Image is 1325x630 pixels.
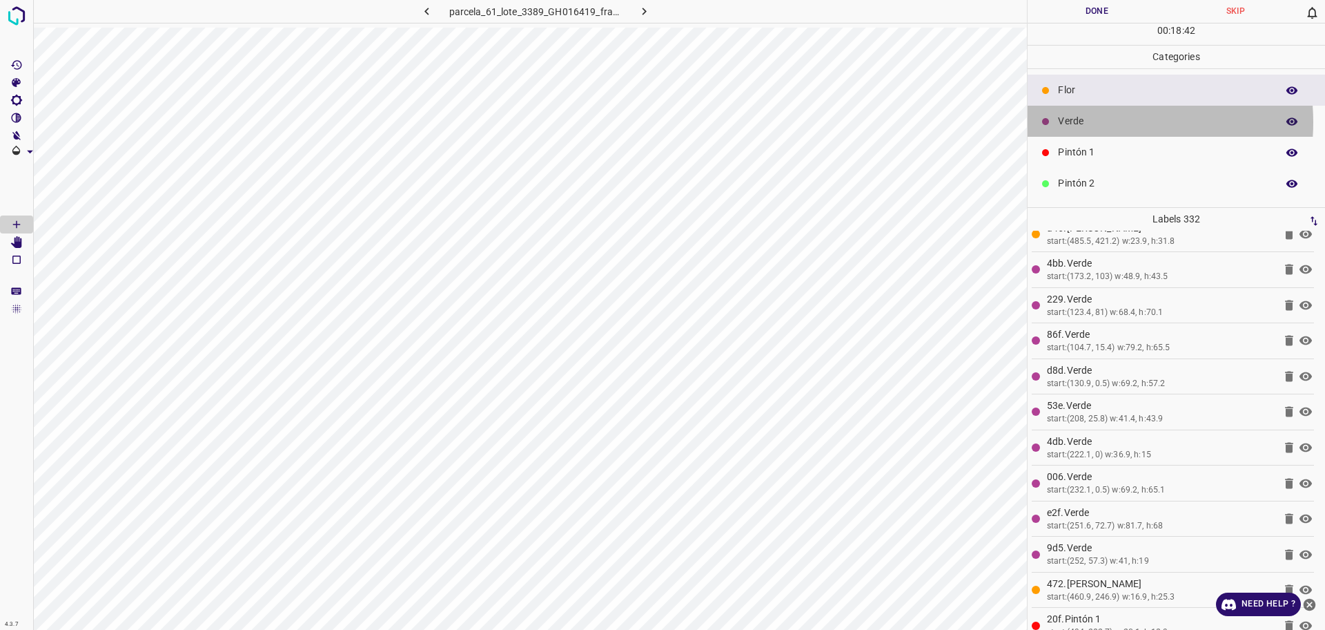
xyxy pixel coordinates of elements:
p: 229.Verde [1047,292,1274,307]
div: start:(485.5, 421.2) w:23.9, h:31.8 [1047,236,1274,248]
p: Flor [1058,83,1270,97]
p: 9d5.Verde [1047,541,1274,555]
div: Verde [1028,106,1325,137]
div: Pintón 1 [1028,137,1325,168]
div: start:(123.4, 81) w:68.4, h:70.1 [1047,307,1274,319]
div: start:(208, 25.8) w:41.4, h:43.9 [1047,413,1274,426]
div: Pintón 3 [1028,199,1325,230]
p: Pintón 2 [1058,176,1270,191]
div: start:(104.7, 15.4) w:79.2, h:65.5 [1047,342,1274,354]
div: start:(252, 57.3) w:41, h:19 [1047,555,1274,568]
p: 00 [1157,23,1168,38]
div: start:(232.1, 0.5) w:69.2, h:65.1 [1047,484,1274,497]
p: 4bb.Verde [1047,256,1274,271]
div: Flor [1028,75,1325,106]
p: d8d.Verde [1047,363,1274,378]
div: start:(130.9, 0.5) w:69.2, h:57.2 [1047,378,1274,390]
p: 20f.Pintón 1 [1047,612,1274,627]
p: e2f.Verde [1047,506,1274,520]
div: start:(222.1, 0) w:36.9, h:15 [1047,449,1274,461]
a: Need Help ? [1216,593,1301,616]
p: Labels 332 [1032,208,1321,231]
div: 4.3.7 [1,619,22,630]
div: : : [1157,23,1195,45]
p: Pintón 1 [1058,145,1270,160]
p: 42 [1184,23,1195,38]
div: start:(173.2, 103) w:48.9, h:43.5 [1047,271,1274,283]
h6: parcela_61_lote_3389_GH016419_frame_00067_64798.jpg [449,3,622,23]
p: 472.[PERSON_NAME] [1047,577,1274,591]
button: close-help [1301,593,1318,616]
p: 86f.Verde [1047,327,1274,342]
p: 18 [1170,23,1181,38]
div: Pintón 2 [1028,168,1325,199]
p: 4db.Verde [1047,435,1274,449]
p: 006.Verde [1047,470,1274,484]
p: 53e.Verde [1047,399,1274,413]
div: start:(251.6, 72.7) w:81.7, h:68 [1047,520,1274,533]
p: Verde [1058,114,1270,128]
p: Categories [1028,46,1325,68]
img: logo [4,3,29,28]
div: start:(460.9, 246.9) w:16.9, h:25.3 [1047,591,1274,604]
